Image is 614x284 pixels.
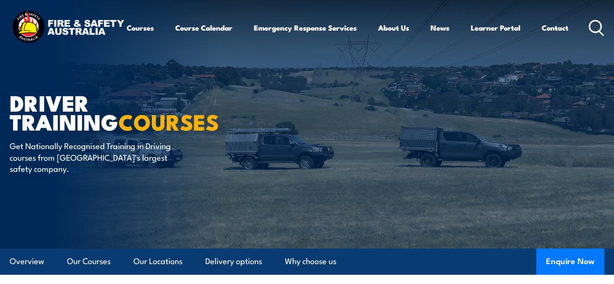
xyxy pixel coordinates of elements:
[175,16,232,39] a: Course Calendar
[10,140,187,174] p: Get Nationally Recognised Training in Driving courses from [GEOGRAPHIC_DATA]’s largest safety com...
[10,93,249,131] h1: Driver Training
[542,16,568,39] a: Contact
[10,249,44,274] a: Overview
[536,249,604,275] button: Enquire Now
[69,162,83,174] a: test
[285,249,336,274] a: Why choose us
[378,16,409,39] a: About Us
[254,16,357,39] a: Emergency Response Services
[431,16,449,39] a: News
[67,249,111,274] a: Our Courses
[205,249,262,274] a: Delivery options
[118,104,219,138] strong: COURSES
[127,16,154,39] a: Courses
[133,249,183,274] a: Our Locations
[471,16,520,39] a: Learner Portal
